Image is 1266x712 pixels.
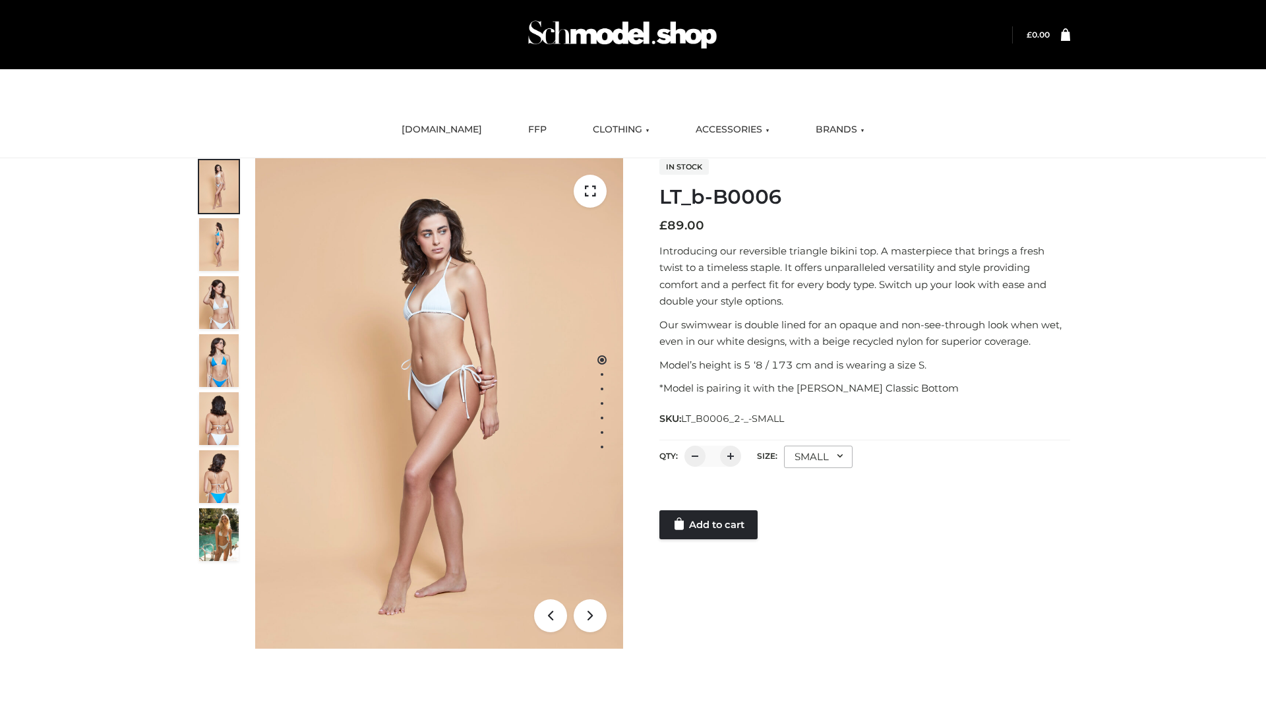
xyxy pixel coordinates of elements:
[1027,30,1032,40] span: £
[199,218,239,271] img: ArielClassicBikiniTop_CloudNine_AzureSky_OW114ECO_2-scaled.jpg
[757,451,777,461] label: Size:
[806,115,874,144] a: BRANDS
[518,115,557,144] a: FFP
[681,413,784,425] span: LT_B0006_2-_-SMALL
[659,316,1070,350] p: Our swimwear is double lined for an opaque and non-see-through look when wet, even in our white d...
[199,160,239,213] img: ArielClassicBikiniTop_CloudNine_AzureSky_OW114ECO_1-scaled.jpg
[1027,30,1050,40] a: £0.00
[659,185,1070,209] h1: LT_b-B0006
[659,357,1070,374] p: Model’s height is 5 ‘8 / 173 cm and is wearing a size S.
[524,9,721,61] img: Schmodel Admin 964
[659,243,1070,310] p: Introducing our reversible triangle bikini top. A masterpiece that brings a fresh twist to a time...
[659,411,785,427] span: SKU:
[659,159,709,175] span: In stock
[659,510,758,539] a: Add to cart
[199,450,239,503] img: ArielClassicBikiniTop_CloudNine_AzureSky_OW114ECO_8-scaled.jpg
[659,451,678,461] label: QTY:
[659,218,704,233] bdi: 89.00
[255,158,623,649] img: ArielClassicBikiniTop_CloudNine_AzureSky_OW114ECO_1
[199,334,239,387] img: ArielClassicBikiniTop_CloudNine_AzureSky_OW114ECO_4-scaled.jpg
[199,276,239,329] img: ArielClassicBikiniTop_CloudNine_AzureSky_OW114ECO_3-scaled.jpg
[199,392,239,445] img: ArielClassicBikiniTop_CloudNine_AzureSky_OW114ECO_7-scaled.jpg
[392,115,492,144] a: [DOMAIN_NAME]
[583,115,659,144] a: CLOTHING
[784,446,853,468] div: SMALL
[659,218,667,233] span: £
[659,380,1070,397] p: *Model is pairing it with the [PERSON_NAME] Classic Bottom
[686,115,779,144] a: ACCESSORIES
[199,508,239,561] img: Arieltop_CloudNine_AzureSky2.jpg
[1027,30,1050,40] bdi: 0.00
